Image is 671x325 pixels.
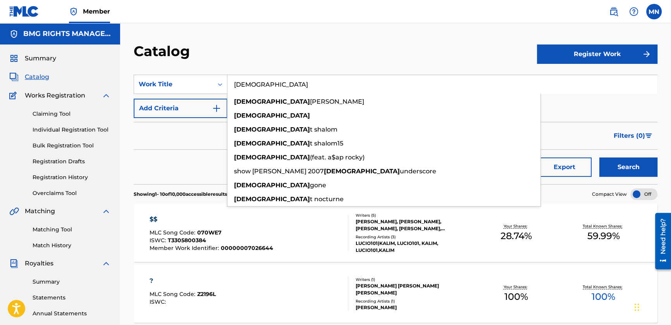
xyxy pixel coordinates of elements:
strong: [DEMOGRAPHIC_DATA] [234,112,310,119]
img: Matching [9,207,19,216]
button: Search [599,157,657,177]
button: Export [537,157,592,177]
div: User Menu [646,4,662,19]
a: Public Search [606,4,621,19]
div: Drag [635,296,639,319]
span: Works Registration [25,91,85,100]
span: T3305800384 [168,237,206,244]
span: Royalties [25,259,53,268]
div: LUCIO101|KALIM, LUCIO101, KALIM, LUCIO101,KALIM [356,240,473,254]
iframe: Chat Widget [632,288,671,325]
p: Total Known Shares: [583,223,624,229]
span: [PERSON_NAME] [310,98,364,105]
span: ISWC : [150,237,168,244]
img: Summary [9,54,19,63]
span: t shalom [310,126,337,133]
span: 00000007026644 [221,245,273,251]
img: search [609,7,618,16]
div: [PERSON_NAME] [PERSON_NAME] [PERSON_NAME] [356,282,473,296]
a: Registration History [33,173,111,181]
button: Register Work [537,44,657,64]
a: Statements [33,294,111,302]
p: Showing 1 - 10 of 10,000 accessible results (Total 1,547,518 ) [134,191,263,198]
span: show [PERSON_NAME] 2007 [234,168,324,175]
img: Royalties [9,259,19,268]
a: Match History [33,241,111,250]
a: Individual Registration Tool [33,126,111,134]
h5: BMG RIGHTS MANAGEMENT US, LLC [23,29,111,38]
div: [PERSON_NAME], [PERSON_NAME], [PERSON_NAME], [PERSON_NAME], [PERSON_NAME] [356,218,473,232]
div: ? [150,276,216,286]
a: CatalogCatalog [9,72,49,82]
a: ?MLC Song Code:Z2196LISWC:Writers (1)[PERSON_NAME] [PERSON_NAME] [PERSON_NAME]Recording Artists (... [134,265,657,323]
strong: [DEMOGRAPHIC_DATA] [234,181,310,189]
strong: [DEMOGRAPHIC_DATA] [234,98,310,105]
div: Help [626,4,642,19]
img: expand [102,91,111,100]
iframe: Resource Center [649,210,671,272]
div: $$ [150,215,273,224]
span: Member Work Identifier : [150,245,221,251]
img: Catalog [9,72,19,82]
button: Filters (0) [609,126,657,145]
span: 100 % [592,290,615,304]
form: Search Form [134,75,657,184]
span: Matching [25,207,55,216]
div: [PERSON_NAME] [356,304,473,311]
a: Matching Tool [33,226,111,234]
a: Overclaims Tool [33,189,111,197]
a: $$MLC Song Code:070WE7ISWC:T3305800384Member Work Identifier:00000007026644Writers (5)[PERSON_NAM... [134,204,657,262]
span: gone [310,181,326,189]
img: expand [102,207,111,216]
span: 28.74 % [501,229,532,243]
span: Filters ( 0 ) [614,131,645,140]
a: Registration Drafts [33,157,111,166]
span: MLC Song Code : [150,291,197,298]
img: help [629,7,638,16]
img: expand [102,259,111,268]
a: Claiming Tool [33,110,111,118]
a: SummarySummary [9,54,56,63]
span: (feat. a$ap rocky) [310,154,365,161]
span: Member [83,7,110,16]
img: f7272a7cc735f4ea7f67.svg [642,50,651,59]
a: Summary [33,278,111,286]
span: Summary [25,54,56,63]
strong: [DEMOGRAPHIC_DATA] [234,154,310,161]
p: Your Shares: [504,223,529,229]
a: Bulk Registration Tool [33,142,111,150]
span: Catalog [25,72,49,82]
p: Your Shares: [504,284,529,290]
img: MLC Logo [9,6,39,17]
span: t shalom15 [310,140,343,147]
span: 100 % [504,290,528,304]
div: Writers ( 5 ) [356,212,473,218]
div: Writers ( 1 ) [356,277,473,282]
strong: [DEMOGRAPHIC_DATA] [234,140,310,147]
img: Accounts [9,29,19,39]
img: Works Registration [9,91,19,100]
div: Recording Artists ( 3 ) [356,234,473,240]
p: Total Known Shares: [583,284,624,290]
span: ISWC : [150,298,168,305]
span: Z2196L [197,291,216,298]
span: 59.99 % [587,229,620,243]
strong: [DEMOGRAPHIC_DATA] [324,168,400,175]
span: 070WE7 [197,229,222,236]
a: Annual Statements [33,310,111,318]
span: Compact View [592,191,627,198]
button: Add Criteria [134,99,227,118]
div: Recording Artists ( 1 ) [356,298,473,304]
img: 9d2ae6d4665cec9f34b9.svg [212,104,221,113]
span: underscore [400,168,436,175]
h2: Catalog [134,43,194,60]
img: filter [645,133,652,138]
strong: [DEMOGRAPHIC_DATA] [234,195,310,203]
div: Work Title [139,80,208,89]
span: t nocturne [310,195,344,203]
span: MLC Song Code : [150,229,197,236]
strong: [DEMOGRAPHIC_DATA] [234,126,310,133]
